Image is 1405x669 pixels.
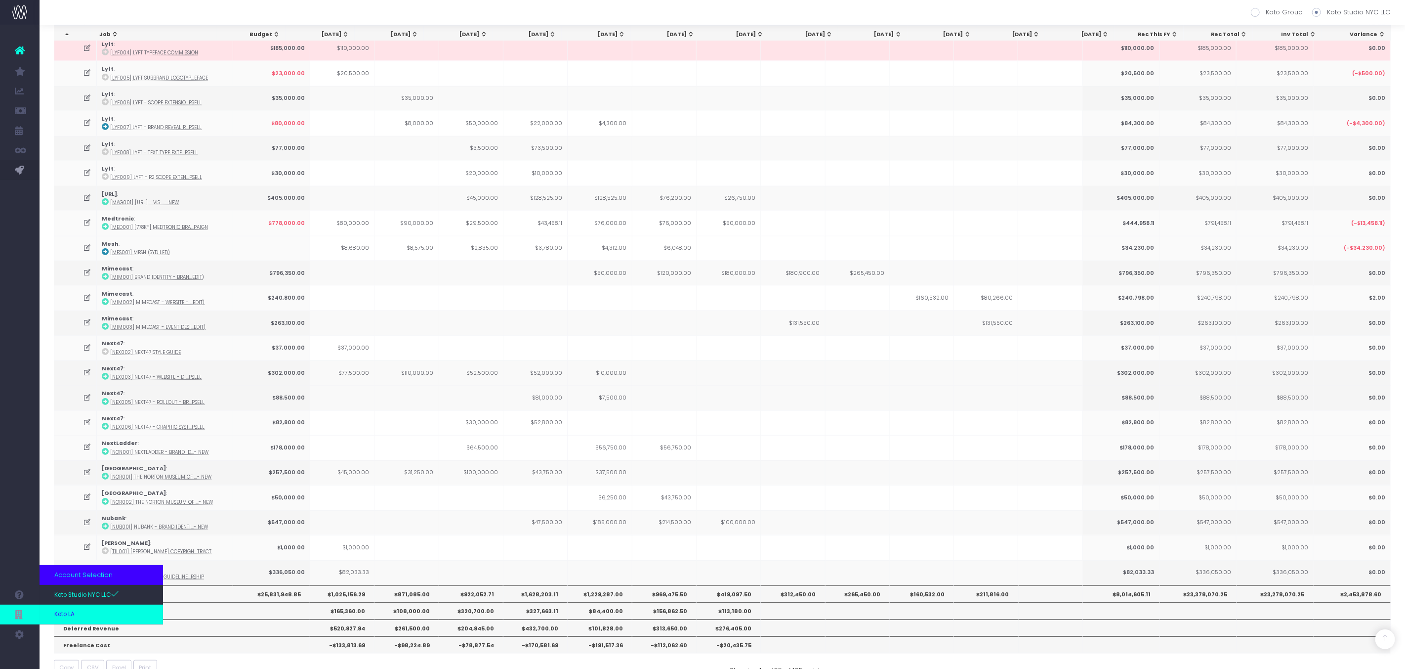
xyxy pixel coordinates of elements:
div: [DATE] [640,31,695,39]
td: : [97,560,233,585]
td: $0.00 [1314,360,1391,385]
td: $178,000.00 [1083,435,1160,460]
abbr: [NEX002] Next47 Style Guide [110,349,181,356]
abbr: [NOR001] The Norton Museum of Art - Brand Identity - Brand - New [110,474,211,480]
td: : [97,286,233,311]
td: $178,000.00 [233,435,310,460]
div: [DATE] [778,31,833,39]
td: : [97,360,233,385]
td: $50,000.00 [439,111,503,135]
td: $0.00 [1314,36,1391,61]
td: $240,798.00 [1160,286,1237,311]
td: $1,000.00 [1237,535,1314,560]
span: (-$13,458.11) [1351,220,1385,227]
td: $34,230.00 [1083,236,1160,261]
td: $1,000.00 [233,535,310,560]
th: Sep 25: activate to sort column ascending [631,25,700,44]
td: $82,033.33 [1083,560,1160,585]
td: $82,800.00 [1237,410,1314,435]
td: $26,750.00 [697,186,761,211]
td: $110,000.00 [310,36,374,61]
span: (-$4,300.00) [1347,120,1385,128]
abbr: [LYF008] Lyft - Text Type Extension - Brand - Upsell [110,149,198,156]
th: -$191,517.36 [568,636,632,653]
td: $131,550.00 [761,311,825,335]
th: Job: activate to sort column ascending [90,25,216,44]
td: $0.00 [1314,535,1391,560]
th: Dec 25: activate to sort column ascending [838,25,908,44]
div: [DATE] [502,31,557,39]
label: Koto Group [1251,7,1303,17]
div: [DATE] [847,31,902,39]
td: $0.00 [1314,460,1391,485]
td: $31,250.00 [374,460,439,485]
td: $263,100.00 [1083,311,1160,335]
td: $37,000.00 [1160,335,1237,360]
abbr: [MED001] [778K*] Medtronic Brand Strategy & Campaign [110,224,208,230]
strong: Lyft [102,140,114,148]
td: $0.00 [1314,136,1391,161]
td: $50,000.00 [1083,485,1160,510]
td: $1,000.00 [1160,535,1237,560]
th: Rec Total: activate to sort column ascending [1184,25,1253,44]
td: $263,100.00 [233,311,310,335]
abbr: [LYF007] Lyft - Brand Reveal Reel - Brand - Upsell [110,124,202,131]
td: $160,532.00 [890,286,954,311]
th: Inv Total: activate to sort column ascending [1253,25,1322,44]
strong: NextLadder [102,440,138,447]
td: $4,312.00 [568,236,632,261]
strong: Lyft [102,90,114,98]
td: : [97,161,233,185]
th: -$170,581.69 [503,636,568,653]
td: : [97,111,233,135]
td: $0.00 [1314,510,1391,535]
td: $110,000.00 [1083,36,1160,61]
strong: Mesh [102,240,119,248]
td: $77,000.00 [1237,136,1314,161]
td: $50,000.00 [233,485,310,510]
td: $405,000.00 [1160,186,1237,211]
td: $45,000.00 [310,460,374,485]
td: $405,000.00 [1083,186,1160,211]
td: : [97,460,233,485]
td: $257,500.00 [1083,460,1160,485]
td: $0.00 [1314,86,1391,111]
abbr: [LYF009] Lyft - R2 Scope Extension for Delivery - Brand - Upsell [110,174,202,180]
td: $35,000.00 [374,86,439,111]
td: $30,000.00 [233,161,310,185]
th: Budget: activate to sort column ascending [216,25,286,44]
div: [DATE] [433,31,488,39]
abbr: [MES001] Mesh (SYD led) [110,249,170,256]
th: Oct 25: activate to sort column ascending [700,25,769,44]
td: : [97,335,233,360]
td: $43,750.00 [632,485,697,510]
td: $0.00 [1314,560,1391,585]
td: $77,000.00 [1083,136,1160,161]
strong: Mimecast [102,290,132,298]
td: $35,000.00 [1237,86,1314,111]
td: : [97,186,233,211]
td: $796,350.00 [233,261,310,285]
td: $35,000.00 [1160,86,1237,111]
td: $37,000.00 [310,335,374,360]
abbr: [LYF005] Lyft Subbrand Logotype Custom Typeface [110,75,208,81]
td: $120,000.00 [632,261,697,285]
td: $35,000.00 [233,86,310,111]
th: Feb 26: activate to sort column ascending [977,25,1046,44]
abbr: [MIM003] Mimecast - Event Design - Brand - New (Nick Edit) [110,324,206,330]
td: $29,500.00 [439,211,503,235]
td: : [97,410,233,435]
td: $20,500.00 [310,61,374,86]
td: $81,000.00 [503,385,568,410]
div: [DATE] [1054,31,1109,39]
td: $0.00 [1314,435,1391,460]
div: Variance [1331,31,1386,39]
td: $37,500.00 [568,460,632,485]
abbr: [NEX003] Next47 - Website - Digital - Upsell [110,374,202,380]
span: Koto Studio NYC LLC [54,590,119,600]
td: : [97,435,233,460]
td: $52,800.00 [503,410,568,435]
td: $791,458.11 [1160,211,1237,235]
td: : [97,261,233,285]
td: $185,000.00 [1237,36,1314,61]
